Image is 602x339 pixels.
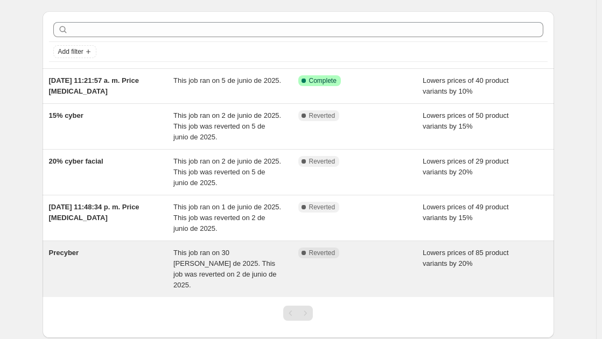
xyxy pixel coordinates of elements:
span: 15% cyber [49,111,83,119]
span: Lowers prices of 29 product variants by 20% [423,157,509,176]
button: Add filter [53,45,96,58]
span: Lowers prices of 40 product variants by 10% [423,76,509,95]
span: [DATE] 11:21:57 a. m. Price [MEDICAL_DATA] [49,76,139,95]
span: Reverted [309,249,335,257]
span: This job ran on 1 de junio de 2025. This job was reverted on 2 de junio de 2025. [173,203,281,232]
span: This job ran on 5 de junio de 2025. [173,76,281,84]
span: [DATE] 11:48:34 p. m. Price [MEDICAL_DATA] [49,203,139,222]
span: This job ran on 2 de junio de 2025. This job was reverted on 5 de junio de 2025. [173,157,281,187]
span: Lowers prices of 85 product variants by 20% [423,249,509,267]
span: This job ran on 2 de junio de 2025. This job was reverted on 5 de junio de 2025. [173,111,281,141]
span: Add filter [58,47,83,56]
span: Complete [309,76,337,85]
span: Reverted [309,157,335,166]
span: Reverted [309,203,335,211]
nav: Pagination [283,306,313,321]
span: 20% cyber facial [49,157,103,165]
span: Reverted [309,111,335,120]
span: Precyber [49,249,79,257]
span: This job ran on 30 [PERSON_NAME] de 2025. This job was reverted on 2 de junio de 2025. [173,249,277,289]
span: Lowers prices of 50 product variants by 15% [423,111,509,130]
span: Lowers prices of 49 product variants by 15% [423,203,509,222]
